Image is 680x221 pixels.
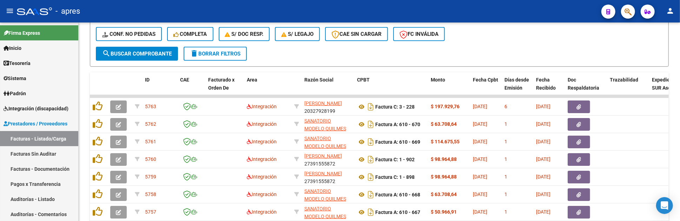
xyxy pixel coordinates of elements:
[177,72,205,103] datatable-header-cell: CAE
[431,209,457,215] strong: $ 50.966,91
[145,156,156,162] span: 5760
[504,139,507,144] span: 1
[247,121,277,127] span: Integración
[431,77,445,83] span: Monto
[4,74,26,82] span: Sistema
[536,156,550,162] span: [DATE]
[180,77,189,83] span: CAE
[304,99,351,114] div: 20327928199
[184,47,247,61] button: Borrar Filtros
[304,100,342,106] span: [PERSON_NAME]
[568,77,599,91] span: Doc Respaldatoria
[473,156,487,162] span: [DATE]
[304,187,351,202] div: 30571958941
[247,139,277,144] span: Integración
[366,189,375,200] i: Descargar documento
[190,51,240,57] span: Borrar Filtros
[375,104,415,110] strong: Factura C: 3 - 228
[145,104,156,109] span: 5763
[190,49,198,58] mat-icon: delete
[247,174,277,180] span: Integración
[431,121,457,127] strong: $ 63.708,64
[470,72,502,103] datatable-header-cell: Fecha Cpbt
[281,31,313,37] span: S/ legajo
[536,191,550,197] span: [DATE]
[275,27,320,41] button: S/ legajo
[304,136,351,157] span: SANATORIO MODELO QUILMES SOCIEDAD ANONIMA
[473,139,487,144] span: [DATE]
[304,153,342,159] span: [PERSON_NAME]
[536,209,550,215] span: [DATE]
[504,121,507,127] span: 1
[375,122,420,127] strong: Factura A: 610 - 670
[357,77,370,83] span: CPBT
[4,29,40,37] span: Firma Express
[607,72,649,103] datatable-header-cell: Trazabilidad
[6,7,14,15] mat-icon: menu
[247,191,277,197] span: Integración
[304,188,351,210] span: SANATORIO MODELO QUILMES SOCIEDAD ANONIMA
[302,72,354,103] datatable-header-cell: Razón Social
[431,156,457,162] strong: $ 98.964,88
[393,27,445,41] button: FC Inválida
[331,31,382,37] span: CAE SIN CARGAR
[145,209,156,215] span: 5757
[247,209,277,215] span: Integración
[4,59,31,67] span: Tesorería
[366,119,375,130] i: Descargar documento
[504,156,507,162] span: 1
[375,209,420,215] strong: Factura A: 610 - 667
[428,72,470,103] datatable-header-cell: Monto
[504,104,507,109] span: 6
[354,72,428,103] datatable-header-cell: CPBT
[145,191,156,197] span: 5758
[304,170,351,184] div: 27391555872
[473,191,487,197] span: [DATE]
[375,192,420,197] strong: Factura A: 610 - 668
[366,154,375,165] i: Descargar documento
[400,31,438,37] span: FC Inválida
[533,72,565,103] datatable-header-cell: Fecha Recibido
[366,136,375,148] i: Descargar documento
[102,51,172,57] span: Buscar Comprobante
[431,139,460,144] strong: $ 114.675,55
[656,197,673,214] div: Open Intercom Messenger
[304,171,342,176] span: [PERSON_NAME]
[502,72,533,103] datatable-header-cell: Días desde Emisión
[4,44,21,52] span: Inicio
[247,77,257,83] span: Area
[304,77,334,83] span: Razón Social
[565,72,607,103] datatable-header-cell: Doc Respaldatoria
[304,117,351,132] div: 30571958941
[4,105,68,112] span: Integración (discapacidad)
[473,174,487,180] span: [DATE]
[666,7,674,15] mat-icon: person
[504,77,529,91] span: Días desde Emisión
[610,77,638,83] span: Trazabilidad
[102,31,156,37] span: Conf. no pedidas
[225,31,264,37] span: S/ Doc Resp.
[173,31,207,37] span: Completa
[366,207,375,218] i: Descargar documento
[96,47,178,61] button: Buscar Comprobante
[304,205,351,220] div: 30571958941
[366,171,375,183] i: Descargar documento
[536,104,550,109] span: [DATE]
[4,90,26,97] span: Padrón
[304,118,351,140] span: SANATORIO MODELO QUILMES SOCIEDAD ANONIMA
[431,174,457,180] strong: $ 98.964,88
[473,121,487,127] span: [DATE]
[145,121,156,127] span: 5762
[473,77,498,83] span: Fecha Cpbt
[145,77,150,83] span: ID
[536,121,550,127] span: [DATE]
[504,191,507,197] span: 1
[145,174,156,180] span: 5759
[205,72,244,103] datatable-header-cell: Facturado x Orden De
[304,152,351,167] div: 27391555872
[431,104,460,109] strong: $ 197.929,76
[504,174,507,180] span: 1
[375,174,415,180] strong: Factura C: 1 - 898
[473,104,487,109] span: [DATE]
[473,209,487,215] span: [DATE]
